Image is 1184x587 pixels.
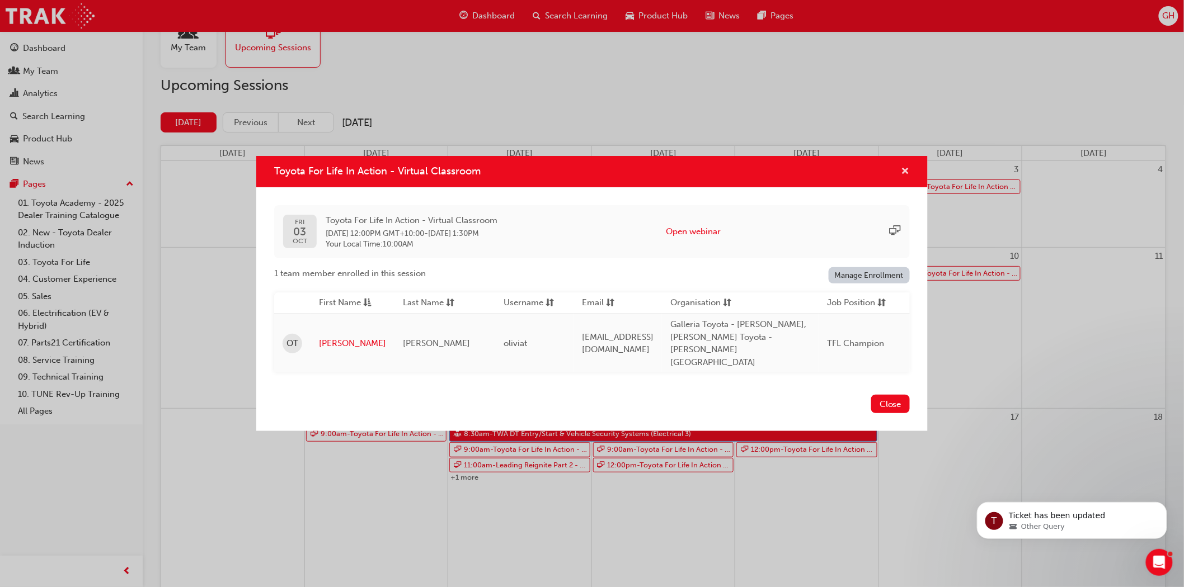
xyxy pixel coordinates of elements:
button: Organisationsorting-icon [670,296,732,310]
span: Email [582,296,604,310]
button: Last Namesorting-icon [403,296,464,310]
a: [PERSON_NAME] [319,337,386,350]
span: Username [504,296,543,310]
button: Usernamesorting-icon [504,296,565,310]
span: TFL Champion [827,338,884,348]
span: sorting-icon [723,296,731,310]
span: 03 Oct 2025 1:30PM [428,229,479,238]
button: Emailsorting-icon [582,296,643,310]
span: 03 Oct 2025 12:00PM GMT+10:00 [326,229,424,238]
span: OCT [293,238,307,245]
span: [PERSON_NAME] [403,338,470,348]
button: First Nameasc-icon [319,296,380,310]
span: Your Local Time : 10:00AM [326,239,497,249]
div: Toyota For Life In Action - Virtual Classroom [256,156,928,432]
span: Toyota For Life In Action - Virtual Classroom [274,165,481,177]
span: sessionType_ONLINE_URL-icon [890,225,901,238]
iframe: Intercom live chat [1146,549,1173,576]
span: sorting-icon [546,296,554,310]
span: oliviat [504,338,527,348]
span: sorting-icon [877,296,886,310]
iframe: Intercom notifications message [960,479,1184,557]
a: Manage Enrollment [829,267,910,283]
span: cross-icon [901,167,910,177]
button: Close [871,395,910,413]
span: OT [286,337,298,350]
span: 1 team member enrolled in this session [274,267,426,280]
button: Open webinar [666,225,721,238]
span: Job Position [827,296,875,310]
span: asc-icon [363,296,372,310]
span: Galleria Toyota - [PERSON_NAME], [PERSON_NAME] Toyota - [PERSON_NAME][GEOGRAPHIC_DATA] [670,319,806,367]
span: Organisation [670,296,721,310]
span: 03 [293,226,307,238]
span: [EMAIL_ADDRESS][DOMAIN_NAME] [582,332,654,355]
span: Toyota For Life In Action - Virtual Classroom [326,214,497,227]
span: sorting-icon [606,296,614,310]
span: Last Name [403,296,444,310]
span: First Name [319,296,361,310]
span: sorting-icon [446,296,454,310]
span: FRI [293,219,307,226]
button: cross-icon [901,165,910,179]
div: - [326,214,497,249]
button: Job Positionsorting-icon [827,296,889,310]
